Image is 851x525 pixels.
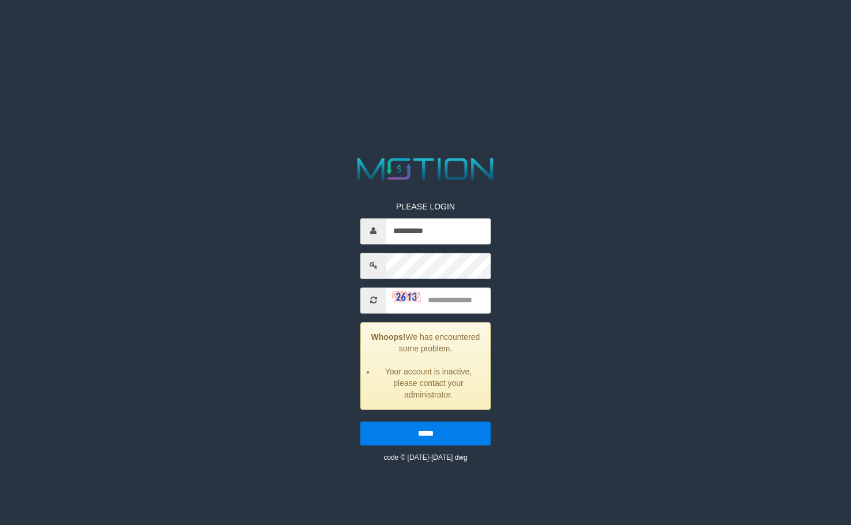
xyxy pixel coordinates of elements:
[371,332,406,342] strong: Whoops!
[351,154,500,183] img: MOTION_logo.png
[383,453,467,462] small: code © [DATE]-[DATE] dwg
[392,291,421,303] img: captcha
[360,322,491,410] div: We has encountered some problem.
[375,366,481,400] li: Your account is inactive, please contact your administrator.
[360,201,491,212] p: PLEASE LOGIN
